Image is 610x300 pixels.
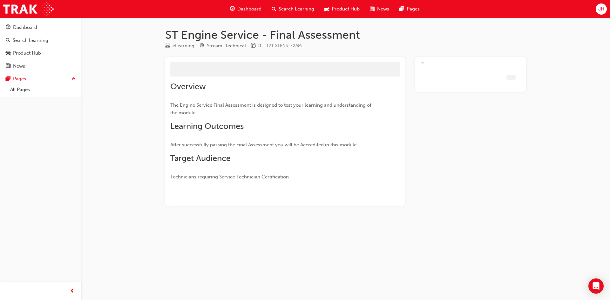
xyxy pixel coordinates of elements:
span: Search Learning [279,5,314,13]
button: Pages [3,73,78,85]
span: up-icon [71,75,76,83]
span: pages-icon [6,76,10,82]
a: news-iconNews [365,3,394,16]
span: Learning Outcomes [170,121,244,131]
div: Price [251,42,261,50]
button: JH [596,3,607,15]
div: Open Intercom Messenger [588,278,604,294]
span: car-icon [324,5,329,13]
a: News [3,60,78,72]
div: Dashboard [13,24,37,31]
div: Type [165,42,194,50]
button: DashboardSearch LearningProduct HubNews [3,20,78,73]
h1: ST Engine Service - Final Assessment [165,28,526,42]
div: News [13,63,25,70]
span: Dashboard [237,5,261,13]
span: Pages [407,5,420,13]
div: Search Learning [13,37,48,44]
span: The Engine Service Final Assessment is designed to test your learning and understanding of the mo... [170,102,373,116]
a: car-iconProduct Hub [319,3,365,16]
a: All Pages [8,85,78,95]
div: Stream: Technical [207,42,246,50]
span: Technicians requiring Service Technician Certification [170,174,289,180]
a: search-iconSearch Learning [267,3,319,16]
div: eLearning [173,42,194,50]
span: guage-icon [6,25,10,30]
span: search-icon [6,38,10,43]
span: pages-icon [399,5,404,13]
span: JH [598,5,604,13]
img: Trak [3,2,54,16]
span: News [377,5,389,13]
span: car-icon [6,50,10,56]
span: search-icon [272,5,276,13]
span: Learning resource code [266,43,302,48]
a: guage-iconDashboard [225,3,267,16]
a: Search Learning [3,35,78,46]
div: 0 [258,42,261,50]
a: Product Hub [3,47,78,59]
span: Target Audience [170,153,231,163]
span: prev-icon [70,287,75,295]
span: news-icon [370,5,375,13]
span: After successfully passing the Final Assessment you will be Accredited in this module. [170,142,358,148]
span: learningResourceType_ELEARNING-icon [165,43,170,49]
div: Pages [13,75,26,83]
span: target-icon [200,43,204,49]
a: Dashboard [3,22,78,33]
span: guage-icon [230,5,235,13]
span: Product Hub [332,5,360,13]
div: Stream [200,42,246,50]
span: Overview [170,82,206,91]
span: news-icon [6,63,10,69]
div: Product Hub [13,50,41,57]
span: money-icon [251,43,256,49]
a: pages-iconPages [394,3,425,16]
